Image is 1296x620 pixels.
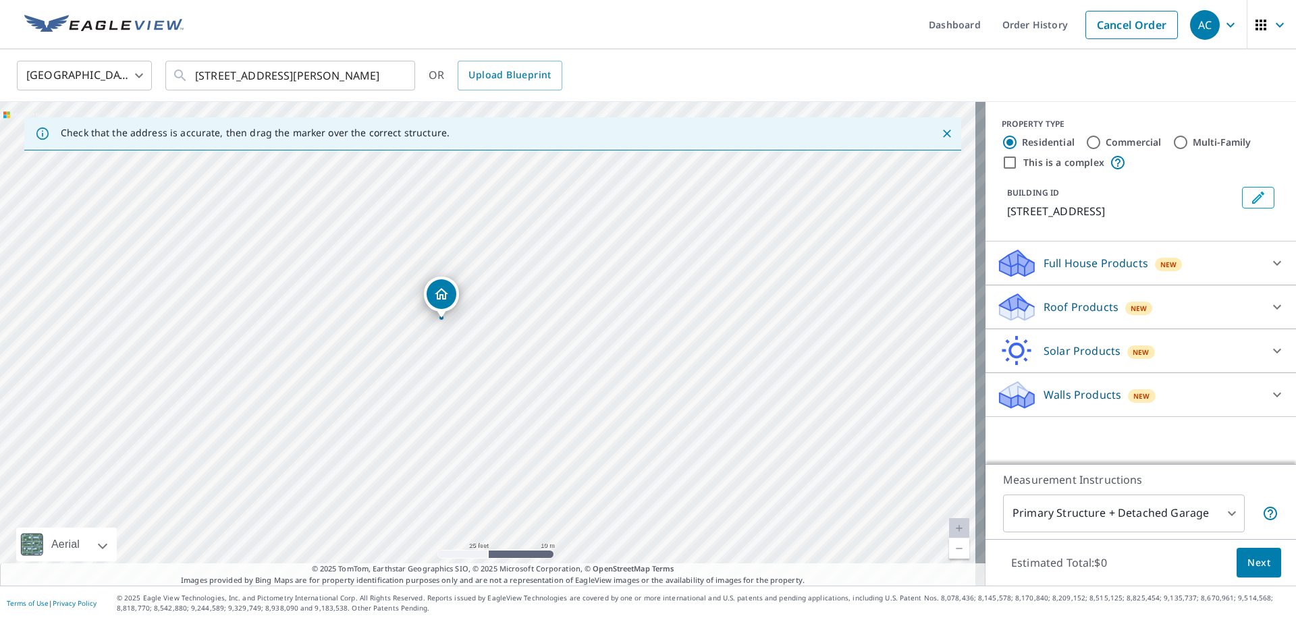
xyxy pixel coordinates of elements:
[429,61,562,90] div: OR
[1000,548,1118,577] p: Estimated Total: $0
[1044,387,1121,403] p: Walls Products
[1160,259,1177,270] span: New
[1023,156,1104,169] label: This is a complex
[312,563,674,575] span: © 2025 TomTom, Earthstar Geographics SIO, © 2025 Microsoft Corporation, ©
[458,61,562,90] a: Upload Blueprint
[1044,299,1118,315] p: Roof Products
[1022,136,1075,149] label: Residential
[1044,255,1148,271] p: Full House Products
[1133,347,1150,358] span: New
[593,563,649,573] a: OpenStreetMap
[1193,136,1251,149] label: Multi-Family
[1007,203,1237,219] p: [STREET_ADDRESS]
[1002,118,1280,130] div: PROPERTY TYPE
[1133,391,1150,401] span: New
[424,277,459,318] div: Dropped pin, building 1, Residential property, 4312 Yuma Dr Pasco, WA 99301
[949,518,969,538] a: Current Level 20, Zoom In Disabled
[996,378,1285,411] div: Walls ProductsNew
[1007,187,1059,198] p: BUILDING ID
[195,57,387,94] input: Search by address or latitude-longitude
[938,125,956,142] button: Close
[1190,10,1220,40] div: AC
[996,291,1285,323] div: Roof ProductsNew
[1262,505,1278,522] span: Your report will include the primary structure and a detached garage if one exists.
[1131,303,1147,314] span: New
[996,247,1285,279] div: Full House ProductsNew
[949,538,969,559] a: Current Level 20, Zoom Out
[7,599,97,607] p: |
[53,598,97,608] a: Privacy Policy
[1237,548,1281,578] button: Next
[1106,136,1162,149] label: Commercial
[17,57,152,94] div: [GEOGRAPHIC_DATA]
[1044,343,1120,359] p: Solar Products
[1085,11,1178,39] a: Cancel Order
[61,127,450,139] p: Check that the address is accurate, then drag the marker over the correct structure.
[24,15,184,35] img: EV Logo
[1003,495,1245,532] div: Primary Structure + Detached Garage
[1242,187,1274,208] button: Edit building 1
[16,528,117,561] div: Aerial
[117,593,1289,613] p: © 2025 Eagle View Technologies, Inc. and Pictometry International Corp. All Rights Reserved. Repo...
[996,335,1285,367] div: Solar ProductsNew
[7,598,49,608] a: Terms of Use
[47,528,84,561] div: Aerial
[652,563,674,573] a: Terms
[1003,472,1278,488] p: Measurement Instructions
[1247,555,1270,571] span: Next
[468,67,551,84] span: Upload Blueprint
